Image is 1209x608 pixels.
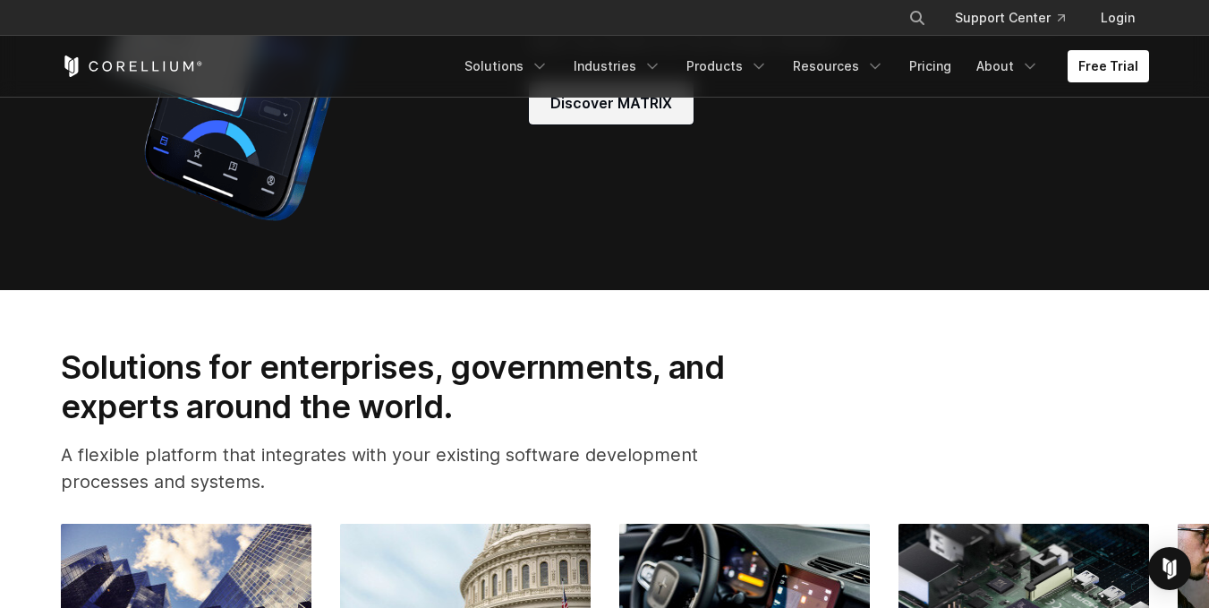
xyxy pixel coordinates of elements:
a: Support Center [941,2,1079,34]
a: Free Trial [1068,50,1149,82]
span: Discover MATRIX [550,92,672,114]
a: About [966,50,1050,82]
h2: Solutions for enterprises, governments, and experts around the world. [61,347,774,427]
div: Navigation Menu [887,2,1149,34]
a: Solutions [454,50,559,82]
a: Products [676,50,779,82]
a: Corellium Home [61,56,203,77]
a: Resources [782,50,895,82]
a: Pricing [898,50,962,82]
a: Login [1086,2,1149,34]
div: Open Intercom Messenger [1148,547,1191,590]
div: Navigation Menu [454,50,1149,82]
a: Discover MATRIX [529,81,694,124]
button: Search [901,2,933,34]
a: Industries [563,50,672,82]
p: A flexible platform that integrates with your existing software development processes and systems. [61,441,774,495]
